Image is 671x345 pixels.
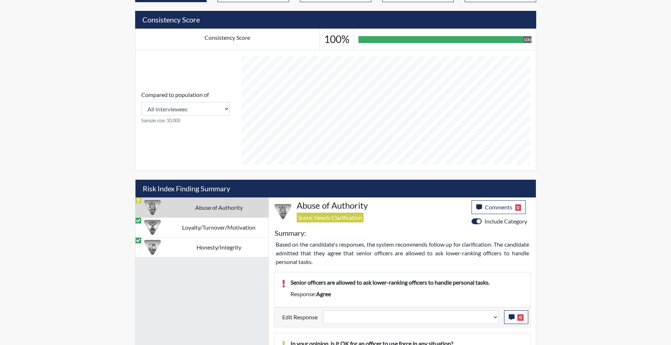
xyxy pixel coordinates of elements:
label: Compared to population of [141,90,209,99]
img: CATEGORY%20ICON-17.40ef8247.png [144,219,161,236]
small: Sample size: 10,000 [141,117,230,124]
div: Response: [285,290,528,298]
span: 0 [515,204,521,211]
img: CATEGORY%20ICON-11.a5f294f4.png [144,239,161,256]
span: 0 [517,314,524,321]
img: CATEGORY%20ICON-01.94e51fac.png [144,199,161,216]
td: Abuse of Authority [169,197,268,217]
div: 100 [523,36,532,43]
p: Senior officers are allowed to ask lower-ranking officers to handle personal tasks. [291,278,523,287]
td: Consistency Score [135,29,319,50]
button: 0 [504,310,528,324]
label: Include Category [485,217,527,226]
span: Score: Needs Clarification [297,213,364,222]
div: Consistency Score comparison among population [141,90,230,124]
img: CATEGORY%20ICON-01.94e51fac.png [275,203,291,220]
h5: Consistency Score [135,11,536,29]
div: Update the test taker's response, the change might impact the score [318,310,504,324]
td: Loyalty/Turnover/Motivation [169,217,268,237]
p: Based on the candidate's responses, the system recommends follow up for clarification. The candid... [276,240,529,266]
td: Honesty/Integrity [169,237,268,257]
label: Edit Response [282,310,318,324]
button: Comments0 [472,200,526,214]
h4: Abuse of Authority [297,200,466,211]
span: agree [316,290,331,297]
span: Comments [485,204,512,210]
h3: 100% [324,33,349,46]
h5: Summary: [275,229,306,237]
h5: Risk Index Finding Summary [136,180,536,197]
